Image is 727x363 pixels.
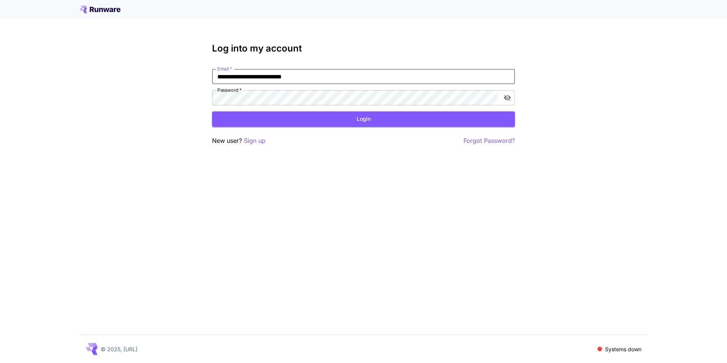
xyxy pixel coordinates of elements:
[501,91,514,105] button: toggle password visibility
[217,87,242,93] label: Password
[605,345,641,353] p: Systems down
[212,43,515,54] h3: Log into my account
[101,345,137,353] p: © 2025, [URL]
[212,111,515,127] button: Login
[212,136,265,146] p: New user?
[463,136,515,146] button: Forgot Password?
[244,136,265,146] button: Sign up
[217,66,232,72] label: Email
